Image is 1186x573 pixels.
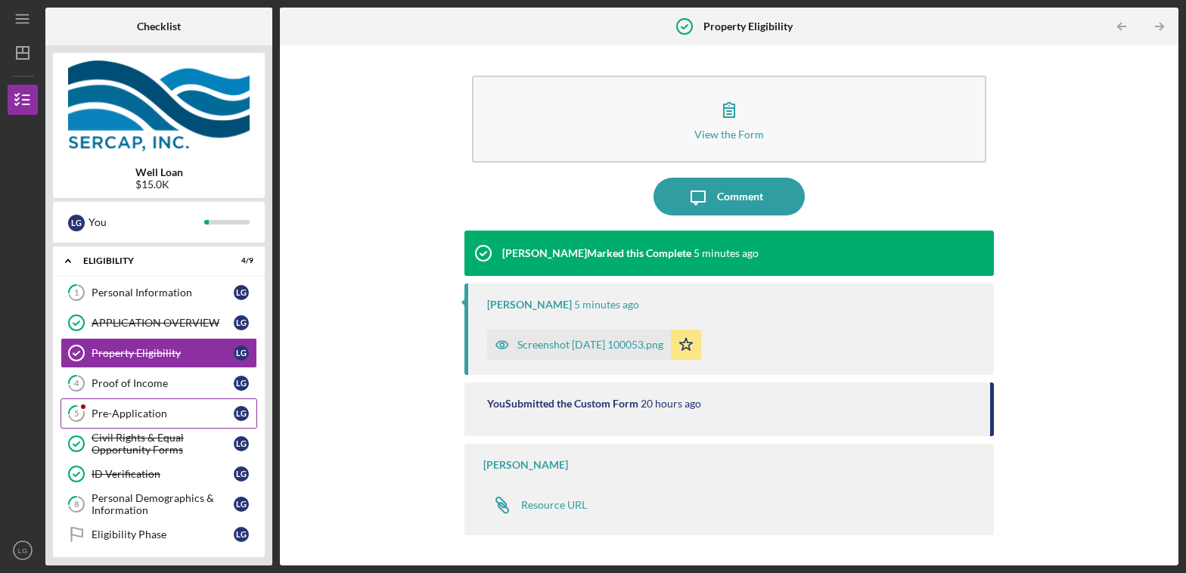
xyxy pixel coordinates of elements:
[61,489,257,519] a: 8Personal Demographics & InformationLG
[74,409,79,419] tspan: 5
[574,299,639,311] time: 2025-09-16 14:02
[487,398,638,410] div: You Submitted the Custom Form
[487,299,572,311] div: [PERSON_NAME]
[18,547,28,555] text: LG
[234,466,249,482] div: L G
[92,492,234,516] div: Personal Demographics & Information
[694,247,759,259] time: 2025-09-16 14:02
[654,178,805,215] button: Comment
[74,379,79,389] tspan: 4
[61,368,257,398] a: 4Proof of IncomeLG
[92,468,234,480] div: ID Verification
[234,285,249,300] div: L G
[88,209,204,235] div: You
[234,406,249,421] div: L G
[92,377,234,389] div: Proof of Income
[61,308,257,338] a: APPLICATION OVERVIEWLG
[472,76,987,163] button: View the Form
[694,129,764,140] div: View the Form
[521,499,587,511] div: Resource URL
[92,347,234,359] div: Property Eligibility
[92,407,234,420] div: Pre-Application
[717,178,763,215] div: Comment
[483,459,568,471] div: [PERSON_NAME]
[83,256,216,265] div: Eligibility
[234,315,249,330] div: L G
[92,317,234,329] div: APPLICATION OVERVIEW
[483,490,587,520] a: Resource URL
[234,497,249,512] div: L G
[61,429,257,459] a: Civil Rights & Equal Opportunity FormsLG
[61,277,257,308] a: 1Personal InformationLG
[53,60,265,151] img: Product logo
[226,256,253,265] div: 4 / 9
[517,339,663,351] div: Screenshot [DATE] 100053.png
[135,178,183,190] div: $15.0K
[8,535,38,565] button: LG
[74,500,79,510] tspan: 8
[234,345,249,361] div: L G
[703,20,793,33] b: Property Eligibility
[641,398,701,410] time: 2025-09-15 18:17
[61,338,257,368] a: Property EligibilityLG
[135,166,183,178] b: Well Loan
[92,286,234,299] div: Personal Information
[61,519,257,550] a: Eligibility PhaseLG
[502,247,691,259] div: [PERSON_NAME] Marked this Complete
[92,528,234,540] div: Eligibility Phase
[234,436,249,451] div: L G
[74,288,79,298] tspan: 1
[234,376,249,391] div: L G
[137,20,181,33] b: Checklist
[61,459,257,489] a: ID VerificationLG
[61,398,257,429] a: 5Pre-ApplicationLG
[487,330,701,360] button: Screenshot [DATE] 100053.png
[68,215,85,231] div: L G
[234,527,249,542] div: L G
[92,432,234,456] div: Civil Rights & Equal Opportunity Forms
